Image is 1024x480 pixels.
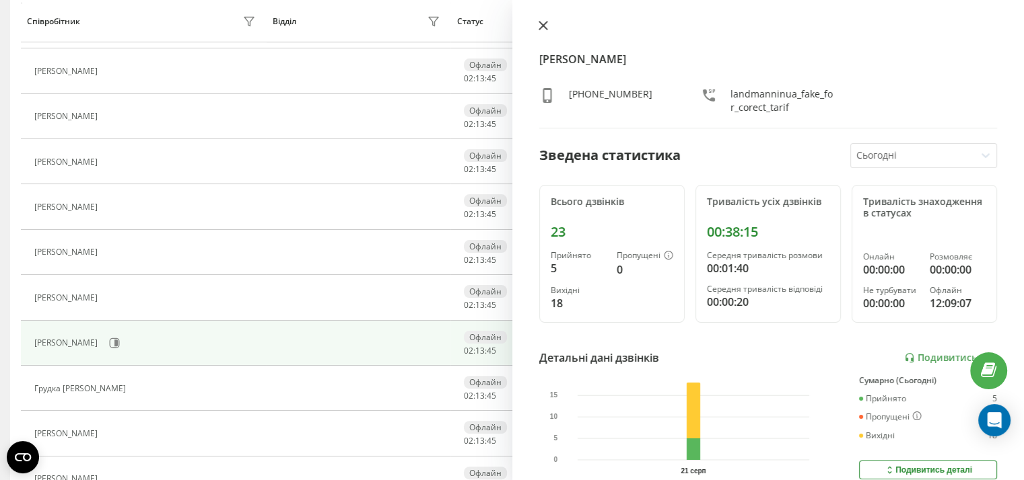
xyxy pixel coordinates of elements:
[475,208,485,220] span: 13
[464,240,507,253] div: Офлайн
[978,404,1011,436] div: Open Intercom Messenger
[707,294,829,310] div: 00:00:20
[707,260,829,276] div: 00:01:40
[551,196,673,208] div: Всього дзвінків
[487,390,496,401] span: 45
[859,376,997,385] div: Сумарно (Сьогодні)
[475,254,485,266] span: 13
[553,435,557,442] text: 5
[549,392,557,399] text: 15
[859,411,922,422] div: Пропущені
[27,17,80,26] div: Співробітник
[551,295,606,311] div: 18
[930,262,986,278] div: 00:00:00
[707,284,829,294] div: Середня тривалість відповіді
[34,112,101,121] div: [PERSON_NAME]
[34,384,129,393] div: Грудка [PERSON_NAME]
[539,350,659,366] div: Детальні дані дзвінків
[34,429,101,438] div: [PERSON_NAME]
[464,435,473,446] span: 02
[464,376,507,389] div: Офлайн
[464,149,507,162] div: Офлайн
[464,390,473,401] span: 02
[34,247,101,257] div: [PERSON_NAME]
[617,251,673,262] div: Пропущені
[34,338,101,348] div: [PERSON_NAME]
[464,210,496,219] div: : :
[464,73,473,84] span: 02
[464,118,473,130] span: 02
[464,255,496,265] div: : :
[464,331,507,344] div: Офлайн
[863,196,986,219] div: Тривалість знаходження в статусах
[487,254,496,266] span: 45
[34,293,101,303] div: [PERSON_NAME]
[549,413,557,421] text: 10
[863,262,919,278] div: 00:00:00
[539,51,998,67] h4: [PERSON_NAME]
[464,301,496,310] div: : :
[904,352,997,364] a: Подивитись звіт
[475,118,485,130] span: 13
[707,196,829,208] div: Тривалість усіх дзвінків
[539,145,681,165] div: Зведена статистика
[884,465,972,475] div: Подивитись деталі
[464,165,496,174] div: : :
[707,251,829,260] div: Середня тривалість розмови
[551,224,673,240] div: 23
[681,467,706,475] text: 21 серп
[475,435,485,446] span: 13
[930,286,986,295] div: Офлайн
[475,163,485,175] span: 13
[707,224,829,240] div: 00:38:15
[457,17,483,26] div: Статус
[464,391,496,401] div: : :
[273,17,296,26] div: Відділ
[464,436,496,446] div: : :
[34,202,101,212] div: [PERSON_NAME]
[464,254,473,266] span: 02
[487,163,496,175] span: 45
[863,252,919,262] div: Онлайн
[569,87,652,114] div: [PHONE_NUMBER]
[475,73,485,84] span: 13
[859,394,906,403] div: Прийнято
[487,208,496,220] span: 45
[34,67,101,76] div: [PERSON_NAME]
[487,73,496,84] span: 45
[551,251,606,260] div: Прийнято
[34,157,101,167] div: [PERSON_NAME]
[487,299,496,311] span: 45
[464,208,473,220] span: 02
[617,262,673,278] div: 0
[464,285,507,298] div: Офлайн
[551,260,606,276] div: 5
[464,421,507,434] div: Офлайн
[464,346,496,356] div: : :
[859,461,997,479] button: Подивитись деталі
[487,345,496,356] span: 45
[464,104,507,117] div: Офлайн
[464,345,473,356] span: 02
[930,295,986,311] div: 12:09:07
[464,58,507,71] div: Офлайн
[988,431,997,440] div: 18
[464,74,496,83] div: : :
[863,286,919,295] div: Не турбувати
[7,441,39,473] button: Open CMP widget
[487,118,496,130] span: 45
[475,390,485,401] span: 13
[475,345,485,356] span: 13
[464,467,507,479] div: Офлайн
[730,87,835,114] div: landmanninua_fake_for_corect_tarif
[464,299,473,311] span: 02
[464,163,473,175] span: 02
[487,435,496,446] span: 45
[863,295,919,311] div: 00:00:00
[992,394,997,403] div: 5
[475,299,485,311] span: 13
[464,120,496,129] div: : :
[930,252,986,262] div: Розмовляє
[464,194,507,207] div: Офлайн
[859,431,895,440] div: Вихідні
